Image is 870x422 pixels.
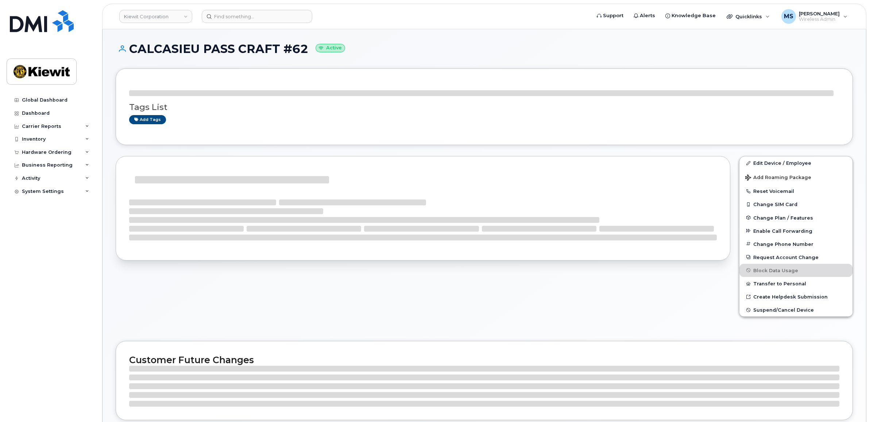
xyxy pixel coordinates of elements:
span: Enable Call Forwarding [753,228,812,233]
span: Add Roaming Package [745,175,811,182]
button: Change Plan / Features [739,211,852,224]
a: Edit Device / Employee [739,156,852,170]
button: Change SIM Card [739,198,852,211]
h3: Tags List [129,103,839,112]
a: Create Helpdesk Submission [739,290,852,303]
h1: CALCASIEU PASS CRAFT #62 [116,42,853,55]
button: Add Roaming Package [739,170,852,185]
button: Reset Voicemail [739,185,852,198]
small: Active [316,44,345,52]
button: Suspend/Cancel Device [739,303,852,316]
h2: Customer Future Changes [129,354,839,365]
span: Change Plan / Features [753,215,813,220]
button: Block Data Usage [739,264,852,277]
button: Change Phone Number [739,237,852,251]
span: Suspend/Cancel Device [753,307,814,313]
button: Transfer to Personal [739,277,852,290]
button: Enable Call Forwarding [739,224,852,237]
a: Add tags [129,115,166,124]
button: Request Account Change [739,251,852,264]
